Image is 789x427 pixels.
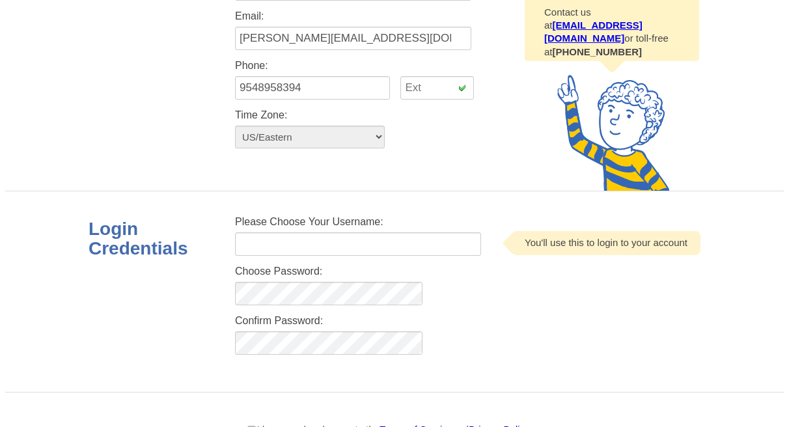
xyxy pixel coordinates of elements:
h2: Login Credentials [89,219,206,258]
img: check-account-signup.gif [459,84,467,91]
label: Email: [235,10,700,22]
label: Time Zone: [235,109,700,121]
span: You'll use this to login to your account [512,231,700,255]
label: Choose Password: [235,266,700,277]
input: Ext [400,76,474,100]
strong: [PHONE_NUMBER] [553,46,643,57]
a: [EMAIL_ADDRESS][DOMAIN_NAME] [544,20,643,44]
label: Please Choose Your Username: [235,216,700,228]
label: Phone: [235,60,700,72]
label: Confirm Password: [235,315,700,327]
